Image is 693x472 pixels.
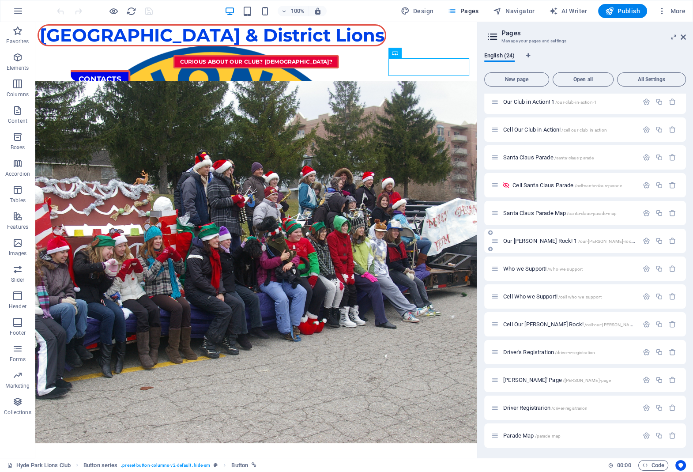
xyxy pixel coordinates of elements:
[493,7,535,15] span: Navigator
[605,7,640,15] span: Publish
[669,404,676,412] div: Remove
[643,376,650,384] div: Settings
[608,460,631,471] h6: Session time
[567,211,617,216] span: /santa-claus-parade-map
[669,237,676,245] div: Remove
[654,4,689,18] button: More
[669,376,676,384] div: Remove
[501,349,638,355] div: Driver's Registration/driver-s-registration
[214,463,218,468] i: This element is a customizable preset
[503,238,637,244] span: Our [PERSON_NAME] Rock! 1
[655,265,663,272] div: Duplicate
[501,377,638,383] div: [PERSON_NAME]' Page/[PERSON_NAME]-page
[8,117,27,125] p: Content
[675,460,686,471] button: Usercentrics
[11,276,25,283] p: Slider
[598,4,647,18] button: Publish
[549,7,588,15] span: AI Writer
[501,127,638,132] div: Cell Our Club in Action!/cell-our-club-in-action
[638,460,668,471] button: Code
[643,154,650,161] div: Settings
[291,6,305,16] h6: 100%
[484,72,549,87] button: New page
[7,460,71,471] a: Click to cancel selection. Double-click to open Pages
[5,170,30,177] p: Accordion
[655,237,663,245] div: Duplicate
[655,404,663,412] div: Duplicate
[643,98,650,106] div: Settings
[643,404,650,412] div: Settings
[397,4,437,18] button: Design
[448,7,478,15] span: Pages
[83,460,256,471] nav: breadcrumb
[574,183,621,188] span: /cell-santa-claus-parade
[558,295,602,299] span: /cell-who-we-support
[126,6,136,16] i: Reload page
[561,128,606,132] span: /cell-our-club-in-action
[503,98,597,105] span: Click to open page
[6,38,29,45] p: Favorites
[10,197,26,204] p: Tables
[655,181,663,189] div: Duplicate
[503,210,617,216] span: Click to open page
[490,4,539,18] button: Navigator
[669,348,676,356] div: Remove
[535,434,561,438] span: /parade-map
[10,356,26,363] p: Forms
[7,64,29,72] p: Elements
[503,349,595,355] span: Click to open page
[643,293,650,300] div: Settings
[503,432,561,439] span: Click to open page
[655,154,663,161] div: Duplicate
[546,4,591,18] button: AI Writer
[555,350,595,355] span: /driver-s-registration
[121,460,210,471] span: . preset-button-columns-v2-default .hide-sm
[501,238,638,244] div: Our [PERSON_NAME] Rock! 1/our-[PERSON_NAME]-rock-1
[655,126,663,133] div: Duplicate
[655,209,663,217] div: Duplicate
[655,348,663,356] div: Duplicate
[554,155,594,160] span: /santa-claus-parade
[11,144,25,151] p: Boxes
[501,266,638,272] div: Who we Support!/who-we-support
[401,7,434,15] span: Design
[623,462,625,468] span: :
[501,155,638,160] div: Santa Claus Parade/santa-claus-parade
[314,7,322,15] i: On resize automatically adjust zoom level to fit chosen device.
[108,6,119,16] button: Click here to leave preview mode and continue editing
[484,52,686,69] div: Language Tabs
[231,460,248,471] span: Click to select. Double-click to edit
[669,432,676,439] div: Remove
[501,37,668,45] h3: Manage your pages and settings
[484,50,515,63] span: English (24)
[444,4,482,18] button: Pages
[512,182,622,189] span: Click to open page
[501,210,638,216] div: Santa Claus Parade Map/santa-claus-parade-map
[547,267,583,272] span: /who-we-support
[501,433,638,438] div: Parade Map/parade-map
[669,321,676,328] div: Remove
[642,460,664,471] span: Code
[126,6,136,16] button: reload
[669,126,676,133] div: Remove
[643,432,650,439] div: Settings
[669,181,676,189] div: Remove
[669,98,676,106] div: Remove
[669,265,676,272] div: Remove
[655,293,663,300] div: Duplicate
[655,321,663,328] div: Duplicate
[488,77,545,82] span: New page
[9,250,27,257] p: Images
[551,406,588,411] span: /driver-registrarion
[503,404,588,411] span: Click to open page
[503,154,594,161] span: Click to open page
[655,98,663,106] div: Duplicate
[501,405,638,411] div: Driver Registrarion/driver-registrarion
[510,182,638,188] div: Cell Santa Claus Parade/cell-santa-claus-parade
[278,6,309,16] button: 100%
[669,293,676,300] div: Remove
[503,293,602,300] span: Cell Who we Support!
[563,378,611,383] span: /[PERSON_NAME]-page
[553,72,614,87] button: Open all
[501,29,686,37] h2: Pages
